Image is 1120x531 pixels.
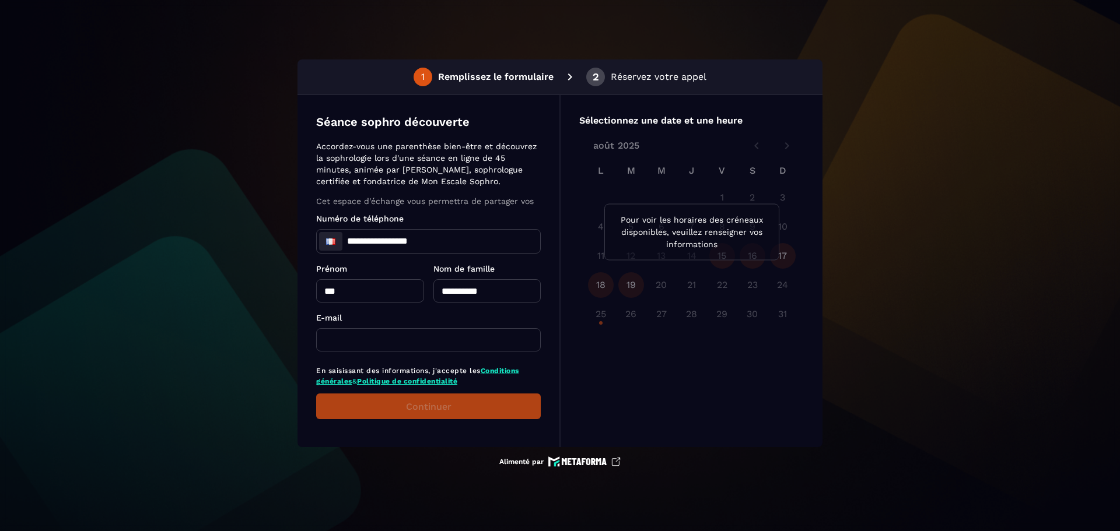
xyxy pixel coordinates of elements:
font: 1 [421,71,425,82]
font: Sélectionnez une date et une heure [579,115,743,126]
font: E-mail [316,313,342,322]
font: En saisissant des informations, j'accepte les [316,367,481,375]
font: Séance sophro découverte [316,115,470,129]
font: & [352,377,358,385]
font: Nom de famille [433,264,495,273]
font: Accordez-vous une parenthèse bien-être et découvrez la sophrologie lors d'une séance en ligne de ... [316,142,537,186]
font: Numéro de téléphone [316,214,404,223]
a: Alimenté par [499,456,621,467]
div: France : + 33 [319,232,342,251]
font: Réservez votre appel [611,71,706,82]
font: Alimenté par [499,458,544,466]
font: Remplissez le formulaire [438,71,554,82]
font: 2 [593,71,599,83]
font: Pour voir les horaires des créneaux disponibles, veuillez renseigner vos informations [621,214,763,248]
font: Cet espace d'échange vous permettra de partager vos besoins, vos attentes et de poser toutes vos ... [316,196,536,229]
a: Politique de confidentialité [357,377,457,385]
font: Prénom [316,264,347,273]
a: Conditions générales [316,367,519,385]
